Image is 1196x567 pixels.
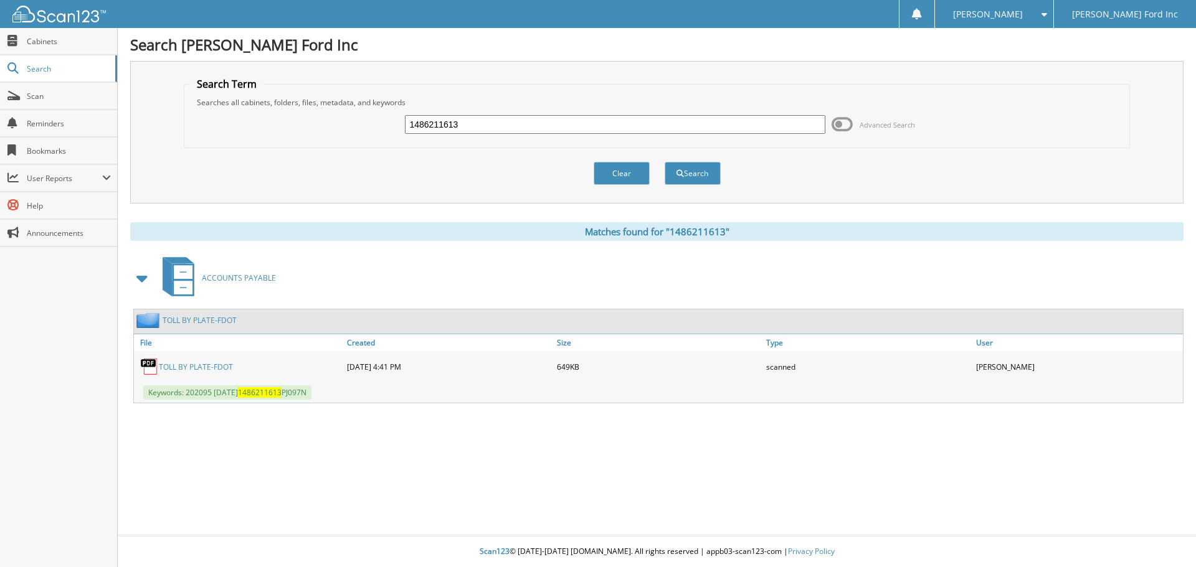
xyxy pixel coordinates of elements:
[1072,11,1178,18] span: [PERSON_NAME] Ford Inc
[480,546,510,556] span: Scan123
[118,537,1196,567] div: © [DATE]-[DATE] [DOMAIN_NAME]. All rights reserved | appb03-scan123-com |
[191,97,1124,108] div: Searches all cabinets, folders, files, metadata, and keywords
[130,34,1184,55] h1: Search [PERSON_NAME] Ford Inc
[202,273,276,283] span: ACCOUNTS PAYABLE
[554,334,764,351] a: Size
[554,354,764,379] div: 649KB
[143,385,311,400] span: Keywords: 202095 [DATE] PJ097N
[860,120,915,129] span: Advanced Search
[27,63,109,74] span: Search
[27,36,111,47] span: Cabinets
[27,91,111,101] span: Scan
[163,315,237,326] a: TOLL BY PLATE-FDOT
[953,11,1023,18] span: [PERSON_NAME]
[27,146,111,156] span: Bookmarks
[27,200,111,211] span: Help
[763,354,973,379] div: scanned
[27,228,111,238] span: Announcements
[27,118,111,129] span: Reminders
[973,354,1183,379] div: [PERSON_NAME]
[140,357,159,376] img: PDF.png
[594,162,650,185] button: Clear
[27,173,102,184] span: User Reports
[665,162,721,185] button: Search
[191,77,263,91] legend: Search Term
[134,334,344,351] a: File
[238,387,282,398] span: 1486211613
[159,362,233,372] a: TOLL BY PLATE-FDOT
[155,253,276,302] a: ACCOUNTS PAYABLE
[130,222,1184,241] div: Matches found for "1486211613"
[788,546,835,556] a: Privacy Policy
[973,334,1183,351] a: User
[344,334,554,351] a: Created
[763,334,973,351] a: Type
[136,312,163,328] img: folder2.png
[12,6,106,22] img: scan123-logo-white.svg
[344,354,554,379] div: [DATE] 4:41 PM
